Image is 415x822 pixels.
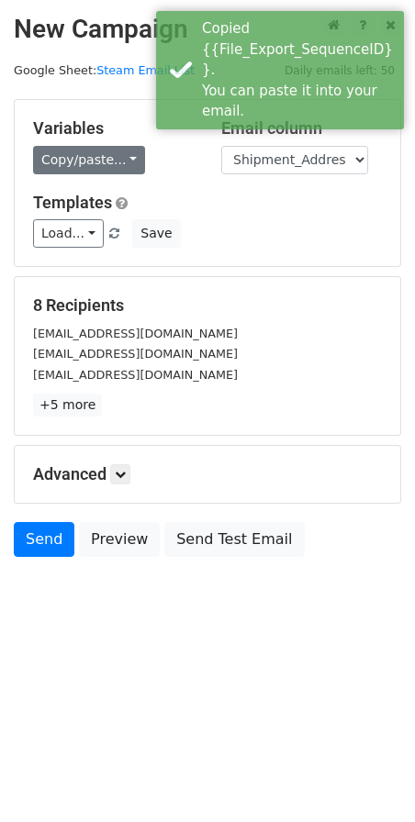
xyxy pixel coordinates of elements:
a: Templates [33,193,112,212]
a: Send [14,522,74,557]
a: +5 more [33,394,102,417]
a: Send Test Email [164,522,304,557]
h5: 8 Recipients [33,295,382,316]
small: [EMAIL_ADDRESS][DOMAIN_NAME] [33,368,238,382]
a: Copy/paste... [33,146,145,174]
button: Save [132,219,180,248]
h5: Variables [33,118,194,139]
a: Steam Email List [96,63,195,77]
small: [EMAIL_ADDRESS][DOMAIN_NAME] [33,327,238,340]
h5: Advanced [33,464,382,484]
div: Copied {{File_Export_SequenceID}}. You can paste it into your email. [202,18,397,122]
a: Preview [79,522,160,557]
h2: New Campaign [14,14,401,45]
small: Google Sheet: [14,63,195,77]
iframe: Chat Widget [323,734,415,822]
a: Load... [33,219,104,248]
small: [EMAIL_ADDRESS][DOMAIN_NAME] [33,347,238,361]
